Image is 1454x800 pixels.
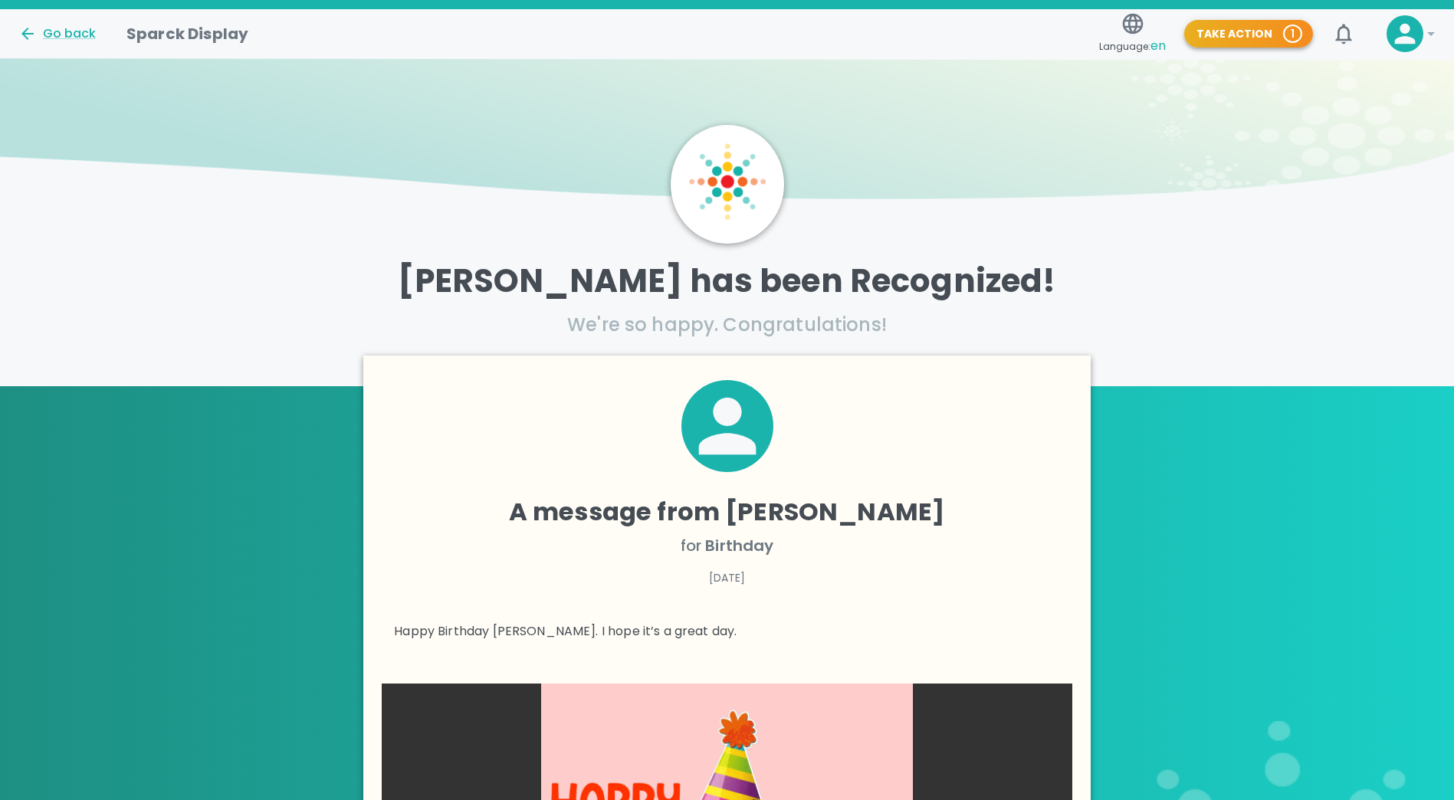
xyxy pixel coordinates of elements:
p: 1 [1291,26,1295,41]
p: Happy Birthday [PERSON_NAME]. I hope it’s a great day. [394,622,1060,641]
button: Go back [18,25,96,43]
span: Language: [1099,36,1166,57]
h1: Sparck Display [126,21,248,46]
p: [DATE] [394,570,1060,585]
img: Sparck logo [689,143,766,220]
button: Language:en [1093,7,1172,61]
h4: A message from [PERSON_NAME] [394,497,1060,527]
span: en [1150,37,1166,54]
p: for [394,533,1060,558]
button: Take Action 1 [1184,20,1313,48]
span: Birthday [705,535,773,556]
